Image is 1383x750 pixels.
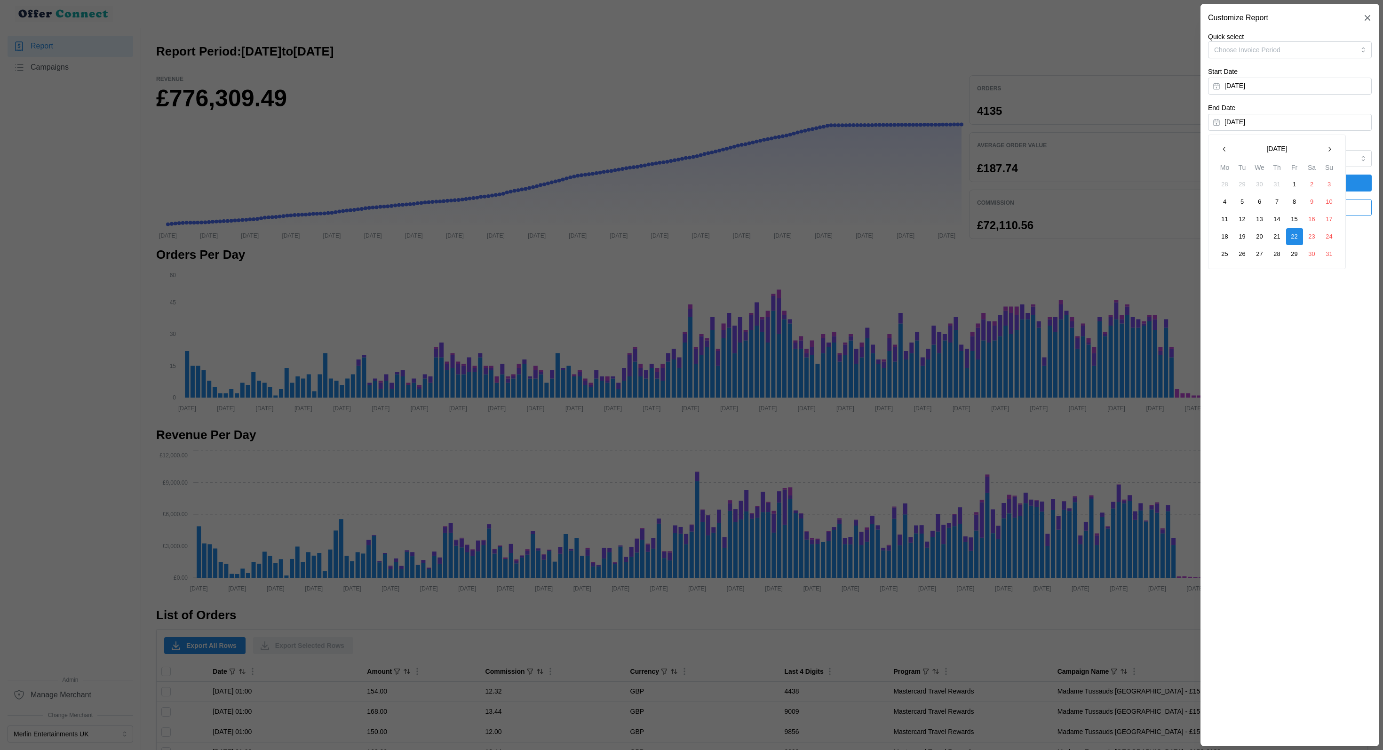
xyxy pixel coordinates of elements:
[1251,246,1268,263] button: 27 August 2025
[1251,228,1268,245] button: 20 August 2025
[1251,211,1268,228] button: 13 August 2025
[1303,162,1320,176] th: Sa
[1286,211,1303,228] button: 15 August 2025
[1269,246,1286,263] button: 28 August 2025
[1304,211,1320,228] button: 16 August 2025
[1269,193,1286,210] button: 7 August 2025
[1208,103,1235,113] label: End Date
[1286,246,1303,263] button: 29 August 2025
[1216,162,1233,176] th: Mo
[1269,176,1286,193] button: 31 July 2025
[1251,176,1268,193] button: 30 July 2025
[1234,246,1251,263] button: 26 August 2025
[1208,114,1372,131] button: [DATE]
[1234,211,1251,228] button: 12 August 2025
[1304,228,1320,245] button: 23 August 2025
[1234,176,1251,193] button: 29 July 2025
[1208,78,1372,95] button: [DATE]
[1234,193,1251,210] button: 5 August 2025
[1251,193,1268,210] button: 6 August 2025
[1208,67,1238,77] label: Start Date
[1286,162,1303,176] th: Fr
[1321,193,1338,210] button: 10 August 2025
[1321,228,1338,245] button: 24 August 2025
[1304,246,1320,263] button: 30 August 2025
[1269,211,1286,228] button: 14 August 2025
[1216,211,1233,228] button: 11 August 2025
[1214,46,1280,54] span: Choose Invoice Period
[1208,32,1372,41] p: Quick select
[1321,211,1338,228] button: 17 August 2025
[1269,228,1286,245] button: 21 August 2025
[1216,176,1233,193] button: 28 July 2025
[1286,176,1303,193] button: 1 August 2025
[1234,228,1251,245] button: 19 August 2025
[1320,162,1338,176] th: Su
[1304,176,1320,193] button: 2 August 2025
[1233,162,1251,176] th: Tu
[1304,193,1320,210] button: 9 August 2025
[1216,246,1233,263] button: 25 August 2025
[1286,193,1303,210] button: 8 August 2025
[1286,228,1303,245] button: 22 August 2025
[1321,176,1338,193] button: 3 August 2025
[1216,228,1233,245] button: 18 August 2025
[1216,193,1233,210] button: 4 August 2025
[1233,141,1321,158] button: [DATE]
[1321,246,1338,263] button: 31 August 2025
[1208,14,1268,22] h2: Customize Report
[1251,162,1268,176] th: We
[1268,162,1286,176] th: Th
